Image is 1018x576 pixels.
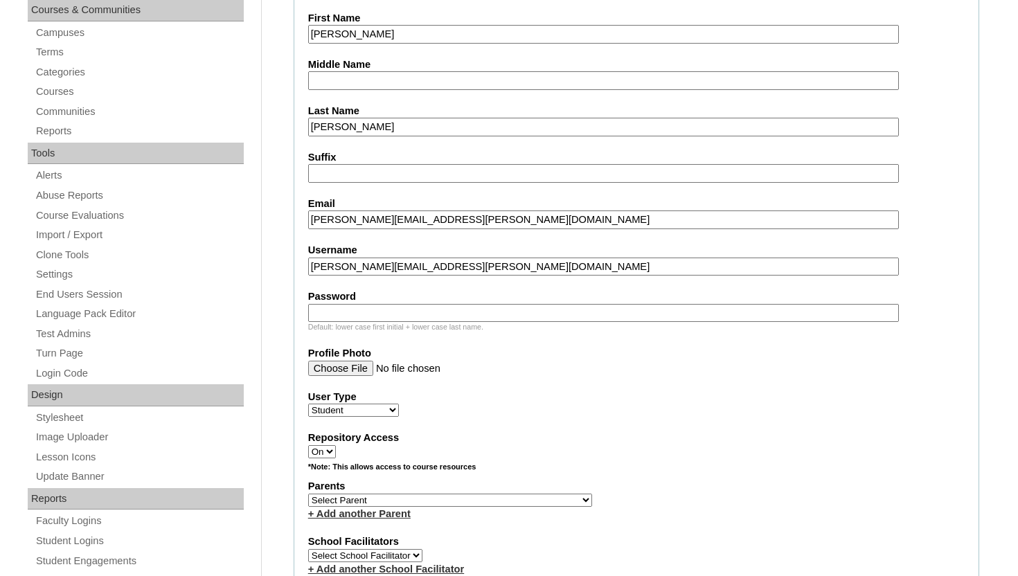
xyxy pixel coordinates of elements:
[308,150,965,165] label: Suffix
[35,552,244,570] a: Student Engagements
[308,479,965,494] label: Parents
[35,64,244,81] a: Categories
[308,534,965,549] label: School Facilitators
[35,167,244,184] a: Alerts
[35,532,244,550] a: Student Logins
[35,449,244,466] a: Lesson Icons
[35,286,244,303] a: End Users Session
[35,365,244,382] a: Login Code
[308,104,965,118] label: Last Name
[35,187,244,204] a: Abuse Reports
[35,207,244,224] a: Course Evaluations
[35,24,244,42] a: Campuses
[35,266,244,283] a: Settings
[308,243,965,258] label: Username
[308,346,965,361] label: Profile Photo
[28,384,244,406] div: Design
[35,246,244,264] a: Clone Tools
[308,11,965,26] label: First Name
[308,197,965,211] label: Email
[35,468,244,485] a: Update Banner
[35,325,244,343] a: Test Admins
[35,429,244,446] a: Image Uploader
[308,462,965,479] div: *Note: This allows access to course resources
[35,409,244,426] a: Stylesheet
[35,123,244,140] a: Reports
[35,103,244,120] a: Communities
[35,345,244,362] a: Turn Page
[35,305,244,323] a: Language Pack Editor
[308,322,965,332] div: Default: lower case first initial + lower case last name.
[308,57,965,72] label: Middle Name
[308,390,965,404] label: User Type
[35,226,244,244] a: Import / Export
[28,143,244,165] div: Tools
[35,83,244,100] a: Courses
[35,44,244,61] a: Terms
[35,512,244,530] a: Faculty Logins
[308,431,965,445] label: Repository Access
[308,508,411,519] a: + Add another Parent
[308,564,464,575] a: + Add another School Facilitator
[308,289,965,304] label: Password
[28,488,244,510] div: Reports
